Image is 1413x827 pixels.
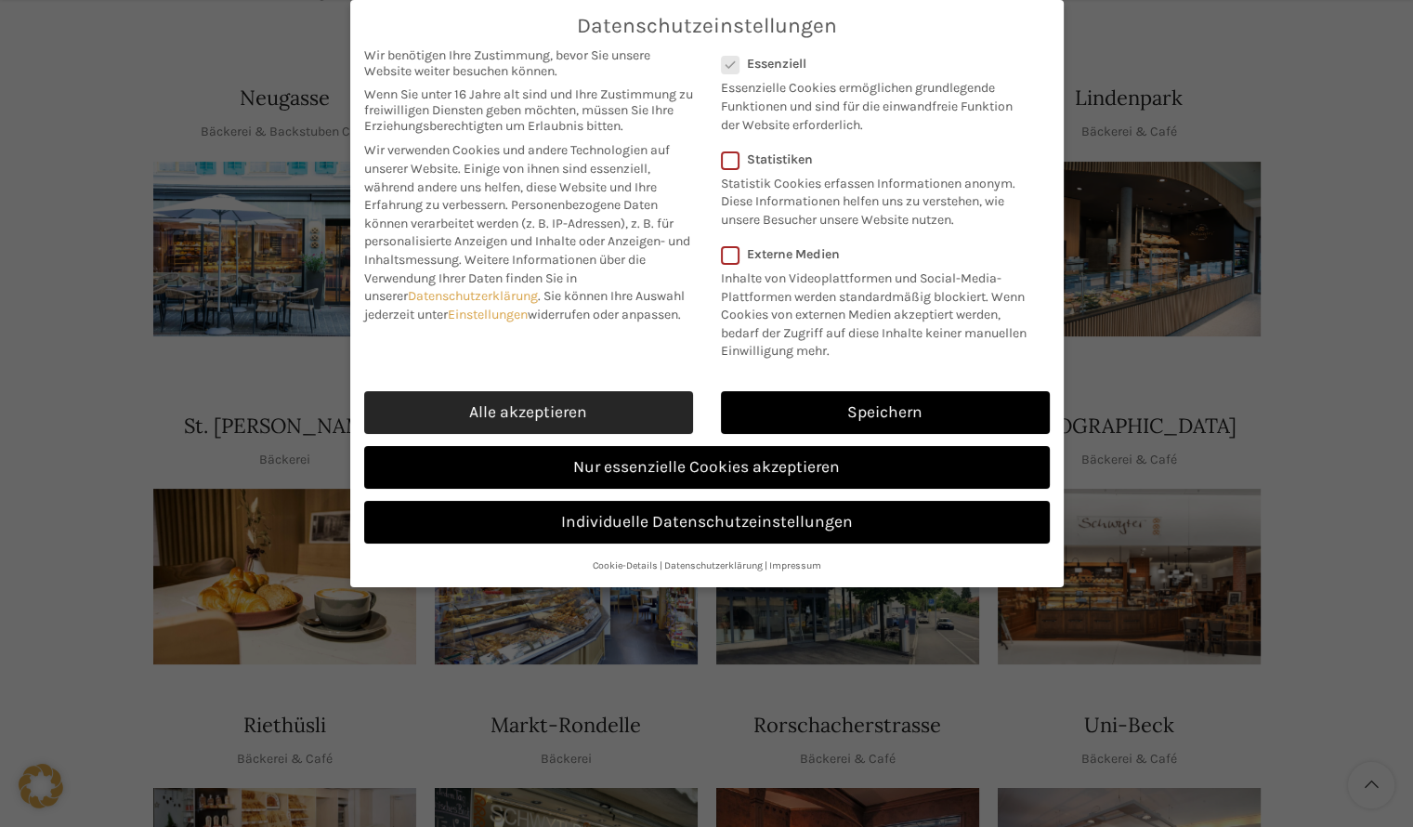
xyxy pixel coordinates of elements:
[721,246,1038,262] label: Externe Medien
[364,288,685,322] span: Sie können Ihre Auswahl jederzeit unter widerrufen oder anpassen.
[593,559,658,571] a: Cookie-Details
[364,142,670,213] span: Wir verwenden Cookies und andere Technologien auf unserer Website. Einige von ihnen sind essenzie...
[721,72,1026,134] p: Essenzielle Cookies ermöglichen grundlegende Funktionen und sind für die einwandfreie Funktion de...
[364,47,693,79] span: Wir benötigen Ihre Zustimmung, bevor Sie unsere Website weiter besuchen können.
[721,262,1038,361] p: Inhalte von Videoplattformen und Social-Media-Plattformen werden standardmäßig blockiert. Wenn Co...
[769,559,821,571] a: Impressum
[664,559,763,571] a: Datenschutzerklärung
[408,288,538,304] a: Datenschutzerklärung
[577,14,837,38] span: Datenschutzeinstellungen
[364,391,693,434] a: Alle akzeptieren
[364,197,690,268] span: Personenbezogene Daten können verarbeitet werden (z. B. IP-Adressen), z. B. für personalisierte A...
[721,56,1026,72] label: Essenziell
[721,391,1050,434] a: Speichern
[364,446,1050,489] a: Nur essenzielle Cookies akzeptieren
[721,151,1026,167] label: Statistiken
[364,501,1050,544] a: Individuelle Datenschutzeinstellungen
[448,307,528,322] a: Einstellungen
[364,252,646,304] span: Weitere Informationen über die Verwendung Ihrer Daten finden Sie in unserer .
[721,167,1026,230] p: Statistik Cookies erfassen Informationen anonym. Diese Informationen helfen uns zu verstehen, wie...
[364,86,693,134] span: Wenn Sie unter 16 Jahre alt sind und Ihre Zustimmung zu freiwilligen Diensten geben möchten, müss...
